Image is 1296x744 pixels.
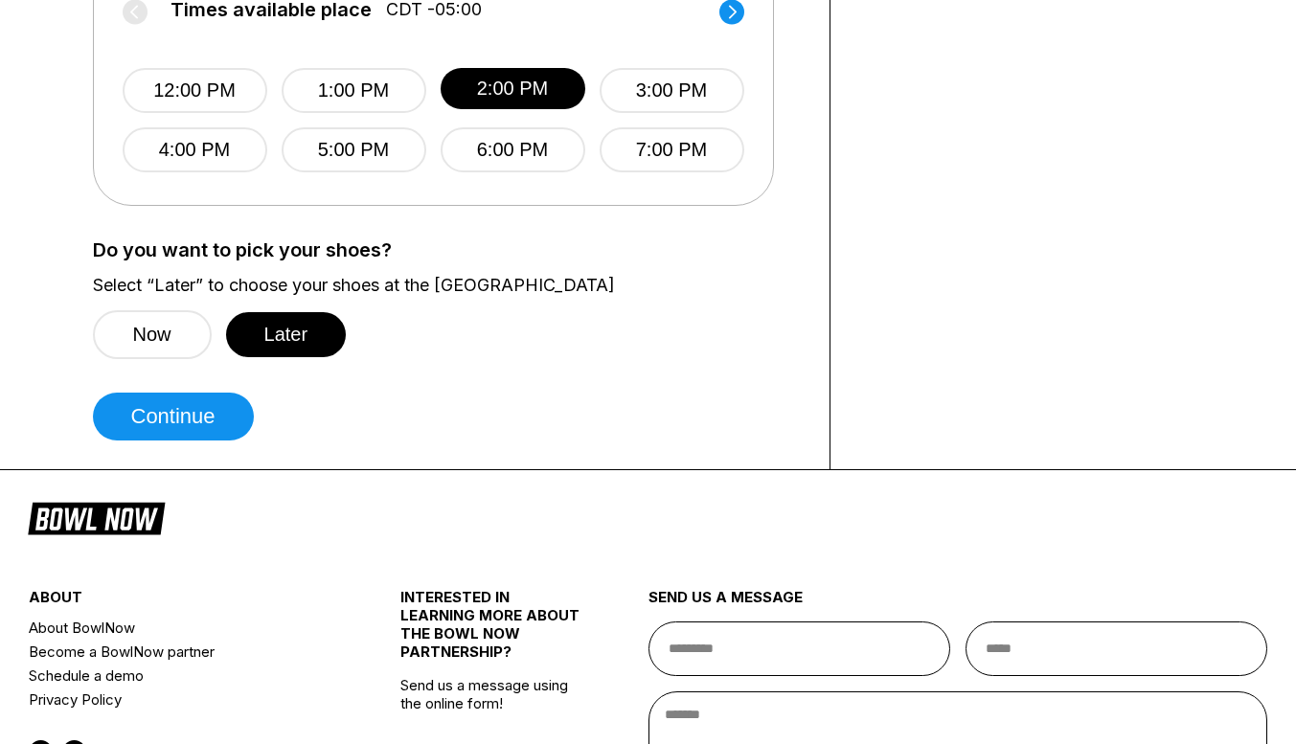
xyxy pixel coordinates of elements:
button: Continue [93,393,254,440]
div: INTERESTED IN LEARNING MORE ABOUT THE BOWL NOW PARTNERSHIP? [400,588,586,676]
button: 2:00 PM [441,68,585,109]
a: Privacy Policy [29,688,338,711]
label: Select “Later” to choose your shoes at the [GEOGRAPHIC_DATA] [93,275,801,296]
button: Later [226,312,347,357]
a: Schedule a demo [29,664,338,688]
a: Become a BowlNow partner [29,640,338,664]
button: 4:00 PM [123,127,267,172]
div: about [29,588,338,616]
button: 6:00 PM [441,127,585,172]
button: Now [93,310,212,359]
button: 12:00 PM [123,68,267,113]
button: 5:00 PM [282,127,426,172]
label: Do you want to pick your shoes? [93,239,801,260]
button: 7:00 PM [600,127,744,172]
button: 1:00 PM [282,68,426,113]
button: 3:00 PM [600,68,744,113]
a: About BowlNow [29,616,338,640]
div: send us a message [648,588,1268,621]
